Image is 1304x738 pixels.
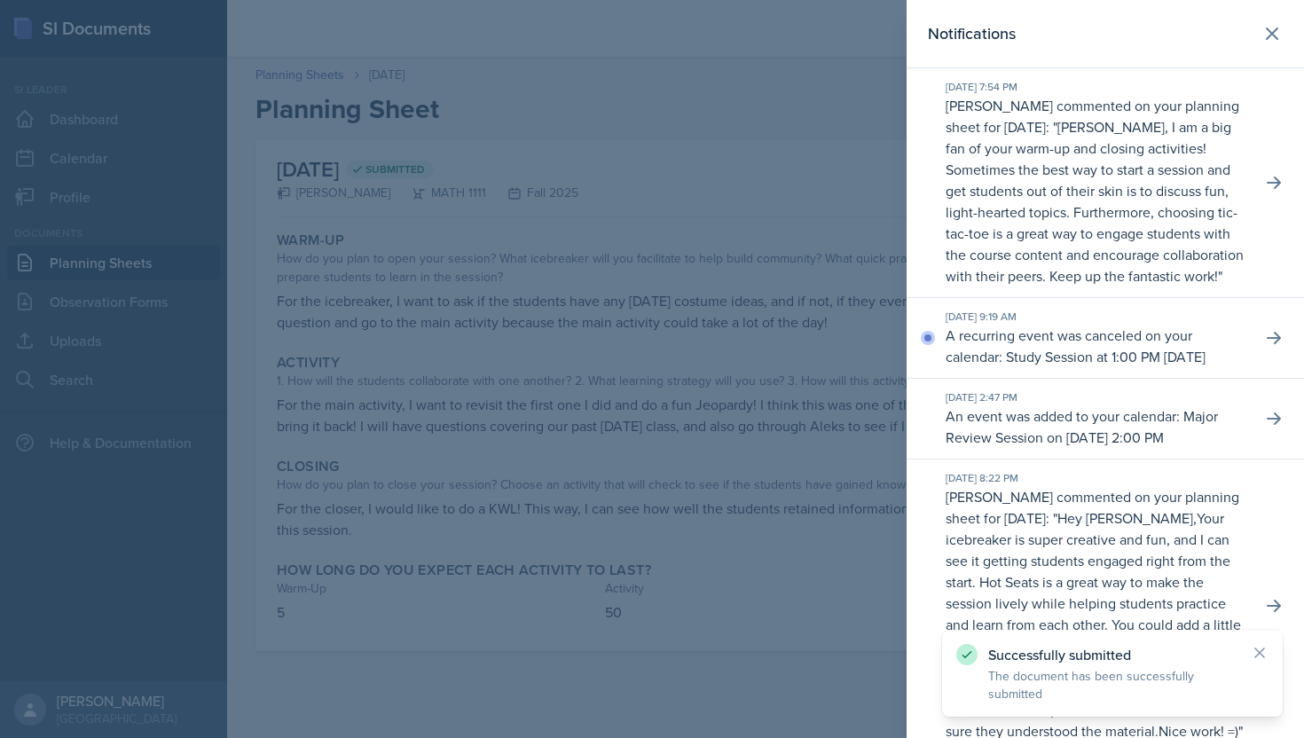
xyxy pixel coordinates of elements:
[946,79,1247,95] div: [DATE] 7:54 PM
[946,309,1247,325] div: [DATE] 9:19 AM
[946,405,1247,448] p: An event was added to your calendar: Major Review Session on [DATE] 2:00 PM
[988,646,1237,663] p: Successfully submitted
[946,95,1247,287] p: [PERSON_NAME] commented on your planning sheet for [DATE]: " "
[928,21,1016,46] h2: Notifications
[946,117,1244,286] p: [PERSON_NAME], I am a big fan of your warm-up and closing activities! Sometimes the best way to s...
[1057,508,1197,528] p: Hey [PERSON_NAME],
[946,325,1247,367] p: A recurring event was canceled on your calendar: Study Session at 1:00 PM [DATE]
[946,470,1247,486] div: [DATE] 8:22 PM
[988,667,1237,703] p: The document has been successfully submitted
[946,389,1247,405] div: [DATE] 2:47 PM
